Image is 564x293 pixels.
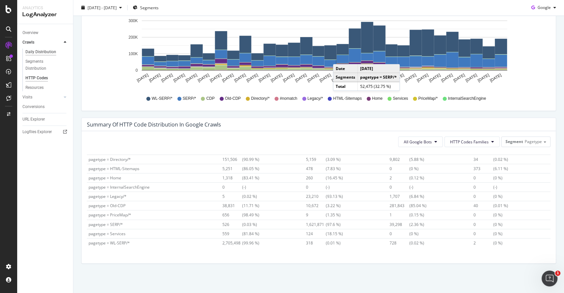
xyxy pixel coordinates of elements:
[306,222,326,227] span: 1,621,871
[209,73,222,83] text: [DATE]
[525,139,542,144] span: Pagetype
[140,5,159,11] span: Segments
[473,175,502,181] span: (0 %)
[428,73,441,83] text: [DATE]
[473,240,493,246] span: 2
[22,29,38,36] div: Overview
[152,96,172,101] span: WL-SERP/*
[390,231,419,237] span: (0 %)
[333,73,358,82] td: Segments
[390,157,409,162] span: 9,802
[222,175,242,181] span: 1,318
[306,203,326,208] span: 10,672
[473,222,502,227] span: (0 %)
[222,194,242,199] span: 5
[477,73,490,83] text: [DATE]
[222,147,259,153] span: (38.64 %)
[333,82,358,90] td: Total
[440,73,454,83] text: [DATE]
[22,116,68,123] a: URL Explorer
[390,194,409,199] span: 1,707
[473,147,502,153] span: (0 %)
[222,194,257,199] span: (0.02 %)
[333,96,362,101] span: HTML-Sitemaps
[306,203,341,208] span: (3.22 %)
[473,222,493,227] span: 0
[307,96,323,101] span: Legacy/*
[222,203,259,208] span: (11.71 %)
[22,128,52,135] div: Logfiles Explorer
[358,82,399,90] td: 52,475 (32.75 %)
[306,73,320,83] text: [DATE]
[473,212,502,218] span: (0 %)
[22,39,62,46] a: Crawls
[319,73,332,83] text: [DATE]
[222,184,246,190] span: (-)
[89,203,126,208] span: pagetype = Old-CDP
[25,58,68,72] a: Segments Distribution
[22,39,34,46] div: Crawls
[206,96,214,101] span: CDP
[555,271,560,276] span: 1
[245,73,259,83] text: [DATE]
[89,231,126,237] span: pagetype = Services
[473,203,493,208] span: 40
[390,212,424,218] span: (0.15 %)
[404,73,417,83] text: [DATE]
[465,73,478,83] text: [DATE]
[222,157,259,162] span: (90.99 %)
[390,147,427,153] span: (60.61 %)
[473,212,493,218] span: 0
[221,73,235,83] text: [DATE]
[89,212,131,218] span: pagetype = PriceMap/*
[222,231,259,237] span: (81.84 %)
[444,136,500,147] button: HTTP Codes Families
[473,175,493,181] span: 0
[390,203,427,208] span: (85.04 %)
[294,73,308,83] text: [DATE]
[473,166,508,171] span: (6.11 %)
[473,240,502,246] span: (0 %)
[185,73,198,83] text: [DATE]
[372,96,383,101] span: Home
[222,240,259,246] span: (99.96 %)
[306,240,326,246] span: 318
[473,157,493,162] span: 34
[79,3,125,13] button: [DATE] - [DATE]
[393,96,408,101] span: Services
[489,73,502,83] text: [DATE]
[225,96,241,101] span: Old-CDP
[538,5,551,11] span: Google
[87,13,544,90] svg: A chart.
[251,96,270,101] span: Directory/*
[222,231,242,237] span: 559
[448,96,486,101] span: InternalSearchEngine
[390,240,424,246] span: (0.02 %)
[222,212,259,218] span: (98.49 %)
[222,222,242,227] span: 526
[306,175,343,181] span: (16.45 %)
[222,175,259,181] span: (83.41 %)
[390,184,413,190] span: (-)
[89,194,127,199] span: pagetype = Legacy/*
[135,68,138,73] text: 0
[306,157,341,162] span: (3.09 %)
[148,73,162,83] text: [DATE]
[390,175,409,181] span: 2
[89,184,150,190] span: pagetype = InternalSearchEngine
[172,73,186,83] text: [DATE]
[506,139,523,144] span: Segment
[306,175,326,181] span: 260
[222,212,242,218] span: 656
[390,203,409,208] span: 281,843
[306,240,341,246] span: (0.01 %)
[390,212,409,218] span: 1
[25,75,48,82] div: HTTP Codes
[270,73,283,83] text: [DATE]
[22,103,68,110] a: Conversions
[404,139,432,145] span: All Google Bots
[473,231,502,237] span: (0 %)
[306,166,326,171] span: 478
[89,175,121,181] span: pagetype = Home
[473,194,502,199] span: (0 %)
